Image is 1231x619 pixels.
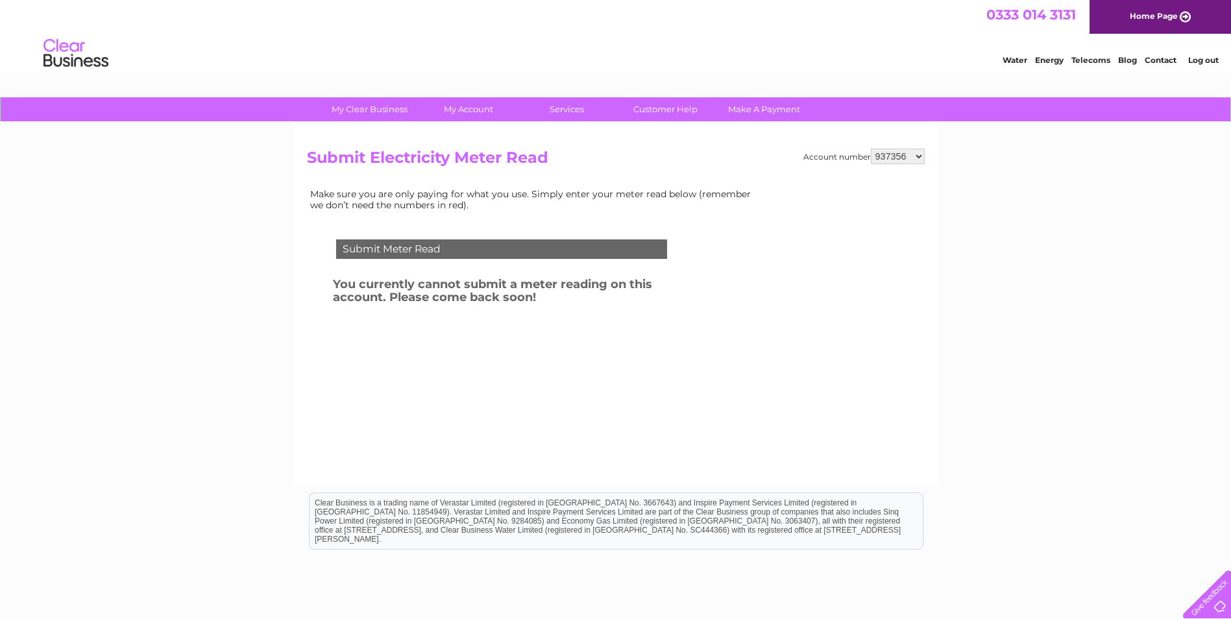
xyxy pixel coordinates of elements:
a: Energy [1035,55,1064,65]
a: My Clear Business [316,97,423,121]
div: Submit Meter Read [336,239,667,259]
a: Water [1003,55,1027,65]
a: Services [513,97,620,121]
td: Make sure you are only paying for what you use. Simply enter your meter read below (remember we d... [307,186,761,213]
h3: You currently cannot submit a meter reading on this account. Please come back soon! [333,275,701,311]
a: Make A Payment [711,97,818,121]
div: Clear Business is a trading name of Verastar Limited (registered in [GEOGRAPHIC_DATA] No. 3667643... [310,7,923,63]
a: Customer Help [612,97,719,121]
a: Telecoms [1071,55,1110,65]
h2: Submit Electricity Meter Read [307,149,925,173]
a: Blog [1118,55,1137,65]
a: My Account [415,97,522,121]
a: Contact [1145,55,1176,65]
a: Log out [1188,55,1219,65]
img: logo.png [43,34,109,73]
div: Account number [803,149,925,164]
a: 0333 014 3131 [986,6,1076,23]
